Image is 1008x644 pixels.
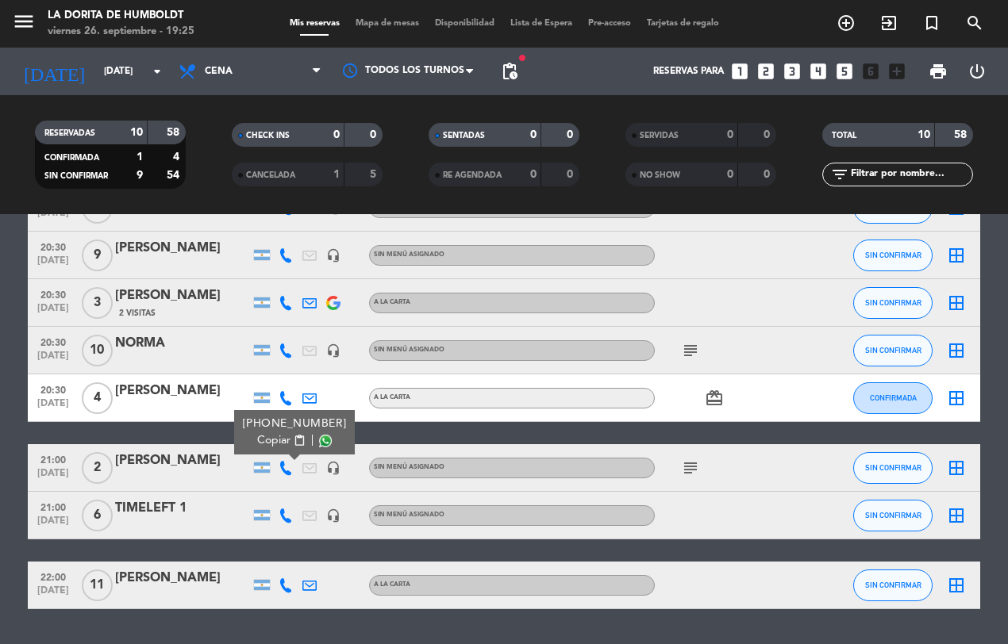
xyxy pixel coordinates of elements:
[167,170,183,181] strong: 54
[82,240,113,271] span: 9
[865,346,921,355] span: SIN CONFIRMAR
[640,132,679,140] span: SERVIDAS
[374,251,444,258] span: Sin menú asignado
[326,343,340,358] i: headset_mic
[853,287,933,319] button: SIN CONFIRMAR
[33,351,73,369] span: [DATE]
[12,54,96,89] i: [DATE]
[965,13,984,33] i: search
[82,452,113,484] span: 2
[33,497,73,516] span: 21:00
[887,61,907,82] i: add_box
[374,464,444,470] span: Sin menú asignado
[205,66,233,77] span: Cena
[580,19,639,28] span: Pre-acceso
[48,8,194,24] div: La Dorita de Humboldt
[12,10,36,33] i: menu
[853,452,933,484] button: SIN CONFIRMAR
[257,432,290,449] span: Copiar
[530,169,537,180] strong: 0
[82,382,113,414] span: 4
[82,569,113,601] span: 11
[12,10,36,39] button: menu
[282,19,348,28] span: Mis reservas
[947,458,966,477] i: border_all
[311,432,314,449] span: |
[853,382,933,414] button: CONFIRMADA
[947,293,966,312] i: border_all
[115,568,250,588] div: [PERSON_NAME]
[48,24,194,40] div: viernes 26. septiembre - 19:25
[115,238,250,259] div: [PERSON_NAME]
[115,381,250,401] div: [PERSON_NAME]
[705,389,724,408] i: card_giftcard
[33,516,73,534] span: [DATE]
[639,19,727,28] span: Tarjetas de regalo
[853,240,933,271] button: SIN CONFIRMAR
[246,171,295,179] span: CANCELADA
[44,129,95,137] span: RESERVADAS
[33,208,73,226] span: [DATE]
[137,151,143,163] strong: 1
[808,61,829,82] i: looks_4
[33,468,73,486] span: [DATE]
[130,127,143,138] strong: 10
[115,450,250,471] div: [PERSON_NAME]
[374,347,444,353] span: Sin menú asignado
[500,62,519,81] span: pending_actions
[33,567,73,585] span: 22:00
[294,435,306,447] span: content_paste
[115,286,250,306] div: [PERSON_NAME]
[326,508,340,523] i: headset_mic
[326,248,340,263] i: headset_mic
[33,398,73,416] span: [DATE]
[860,61,881,82] i: looks_6
[929,62,948,81] span: print
[947,389,966,408] i: border_all
[870,393,917,402] span: CONFIRMADA
[374,394,410,401] span: A LA CARTA
[243,416,347,432] div: [PHONE_NUMBER]
[326,296,340,310] img: google-logo.png
[33,285,73,303] span: 20:30
[33,303,73,321] span: [DATE]
[517,53,527,63] span: fiber_manual_record
[173,151,183,163] strong: 4
[33,585,73,604] span: [DATE]
[834,61,855,82] i: looks_5
[922,13,941,33] i: turned_in_not
[374,581,410,588] span: A LA CARTA
[865,251,921,259] span: SIN CONFIRMAR
[333,169,340,180] strong: 1
[729,61,750,82] i: looks_one
[167,127,183,138] strong: 58
[968,62,987,81] i: power_settings_new
[137,170,143,181] strong: 9
[918,129,930,140] strong: 10
[115,333,250,354] div: NORMA
[82,287,113,319] span: 3
[348,19,427,28] span: Mapa de mesas
[865,581,921,589] span: SIN CONFIRMAR
[849,166,972,183] input: Filtrar por nombre...
[879,13,898,33] i: exit_to_app
[653,66,724,77] span: Reservas para
[33,380,73,398] span: 20:30
[370,169,379,180] strong: 5
[727,169,733,180] strong: 0
[681,341,700,360] i: subject
[681,458,700,477] i: subject
[567,129,576,140] strong: 0
[443,132,485,140] span: SENTADAS
[33,450,73,468] span: 21:00
[865,463,921,472] span: SIN CONFIRMAR
[443,171,502,179] span: RE AGENDADA
[257,432,306,449] button: Copiarcontent_paste
[33,332,73,351] span: 20:30
[115,498,250,519] div: TIMELEFT 1
[530,129,537,140] strong: 0
[853,500,933,531] button: SIN CONFIRMAR
[853,335,933,366] button: SIN CONFIRMAR
[333,129,340,140] strong: 0
[44,154,99,162] span: CONFIRMADA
